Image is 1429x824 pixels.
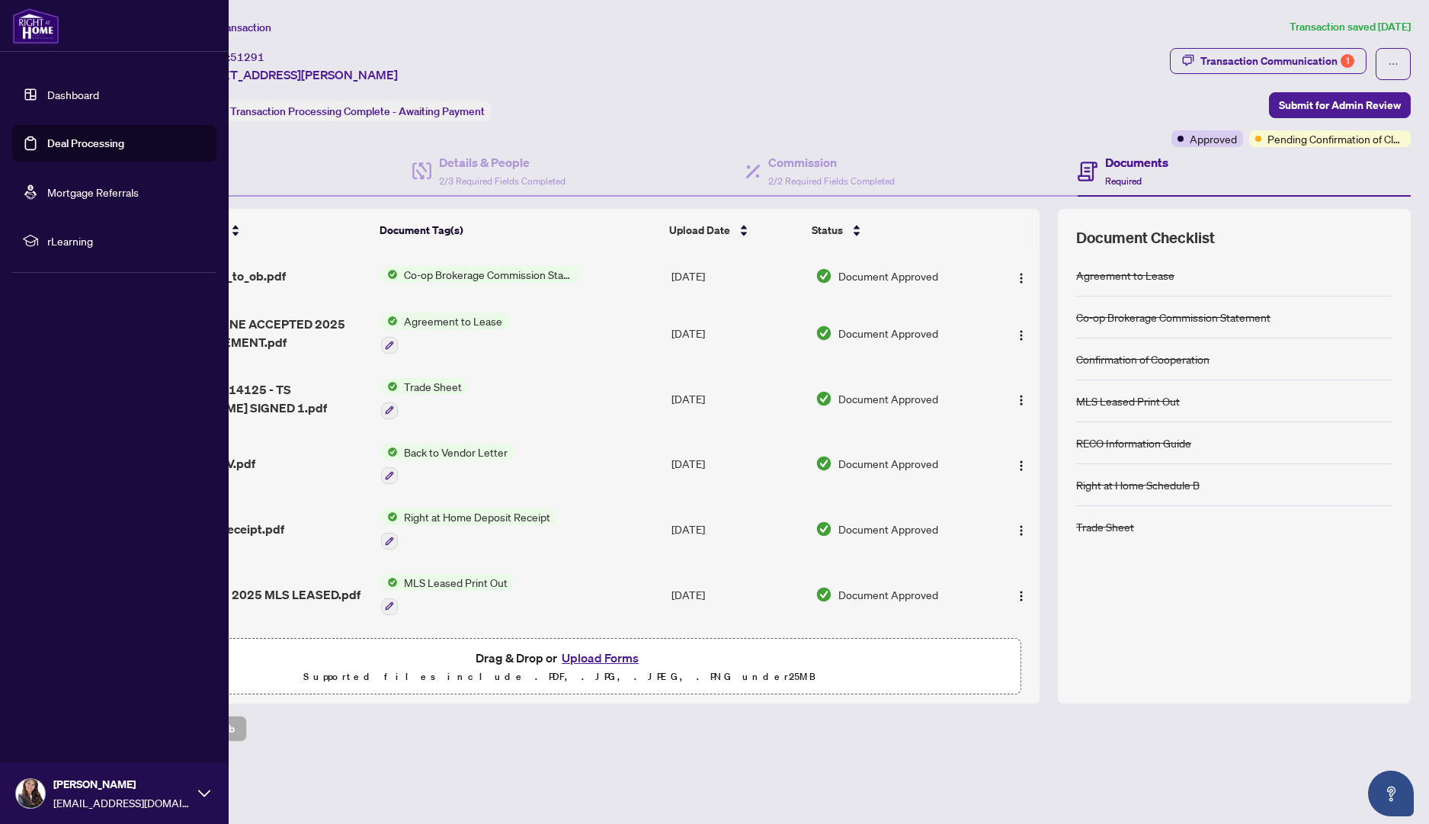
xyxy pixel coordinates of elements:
[838,390,938,407] span: Document Approved
[398,574,514,591] span: MLS Leased Print Out
[815,586,832,603] img: Document Status
[47,136,124,150] a: Deal Processing
[1368,771,1414,816] button: Open asap
[768,153,895,172] h4: Commission
[1076,309,1270,325] div: Co-op Brokerage Commission Statement
[1076,351,1210,367] div: Confirmation of Cooperation
[665,562,809,627] td: [DATE]
[398,378,468,395] span: Trade Sheet
[373,209,663,252] th: Document Tag(s)
[1076,434,1191,451] div: RECO Information Guide
[1105,153,1168,172] h4: Documents
[1009,517,1033,541] button: Logo
[806,209,985,252] th: Status
[149,380,369,417] span: 3 ANDEAN 2514125 - TS [PERSON_NAME] SIGNED 1.pdf
[189,66,398,84] span: [STREET_ADDRESS][PERSON_NAME]
[398,508,556,525] span: Right at Home Deposit Receipt
[1290,18,1411,36] article: Transaction saved [DATE]
[1015,329,1027,341] img: Logo
[1015,394,1027,406] img: Logo
[1279,93,1401,117] span: Submit for Admin Review
[381,378,398,395] img: Status Icon
[1076,267,1174,284] div: Agreement to Lease
[1190,130,1237,147] span: Approved
[665,496,809,562] td: [DATE]
[1015,272,1027,284] img: Logo
[665,252,809,300] td: [DATE]
[12,8,59,44] img: logo
[1009,264,1033,288] button: Logo
[1009,321,1033,345] button: Logo
[1269,92,1411,118] button: Submit for Admin Review
[838,521,938,537] span: Document Approved
[381,508,556,550] button: Status IconRight at Home Deposit Receipt
[812,222,843,239] span: Status
[663,209,806,252] th: Upload Date
[381,266,578,283] button: Status IconCo-op Brokerage Commission Statement
[47,232,206,249] span: rLearning
[1009,582,1033,607] button: Logo
[189,101,491,121] div: Status:
[1009,451,1033,476] button: Logo
[1009,386,1033,411] button: Logo
[381,266,398,283] img: Status Icon
[669,222,730,239] span: Upload Date
[476,648,643,668] span: Drag & Drop or
[381,313,398,329] img: Status Icon
[1076,518,1134,535] div: Trade Sheet
[230,50,264,64] span: 51291
[838,455,938,472] span: Document Approved
[107,668,1011,686] p: Supported files include .PDF, .JPG, .JPEG, .PNG under 25 MB
[190,21,271,34] span: View Transaction
[398,444,514,460] span: Back to Vendor Letter
[1076,393,1180,409] div: MLS Leased Print Out
[768,175,895,187] span: 2/2 Required Fields Completed
[439,153,566,172] h4: Details & People
[143,209,374,252] th: (11) File Name
[838,325,938,341] span: Document Approved
[398,313,508,329] span: Agreement to Lease
[381,574,398,591] img: Status Icon
[1388,59,1399,69] span: ellipsis
[1105,175,1142,187] span: Required
[149,315,369,351] span: 3 ANDEAN LANE ACCEPTED 2025 LEASE AGREEMENT.pdf
[665,627,809,676] td: [DATE]
[381,313,508,354] button: Status IconAgreement to Lease
[665,300,809,366] td: [DATE]
[1267,130,1405,147] span: Pending Confirmation of Closing
[1076,476,1200,493] div: Right at Home Schedule B
[1341,54,1354,68] div: 1
[381,508,398,525] img: Status Icon
[16,779,45,808] img: Profile Icon
[1200,49,1354,73] div: Transaction Communication
[815,521,832,537] img: Document Status
[439,175,566,187] span: 2/3 Required Fields Completed
[815,268,832,284] img: Document Status
[53,794,191,811] span: [EMAIL_ADDRESS][DOMAIN_NAME]
[98,639,1020,695] span: Drag & Drop orUpload FormsSupported files include .PDF, .JPG, .JPEG, .PNG under25MB
[398,266,578,283] span: Co-op Brokerage Commission Statement
[665,366,809,431] td: [DATE]
[1170,48,1367,74] button: Transaction Communication1
[815,390,832,407] img: Document Status
[1015,460,1027,472] img: Logo
[149,585,360,604] span: 3 ANDEAN LN 2025 MLS LEASED.pdf
[381,378,468,419] button: Status IconTrade Sheet
[1076,227,1215,248] span: Document Checklist
[665,431,809,497] td: [DATE]
[838,586,938,603] span: Document Approved
[47,88,99,101] a: Dashboard
[1015,590,1027,602] img: Logo
[838,268,938,284] span: Document Approved
[381,444,514,485] button: Status IconBack to Vendor Letter
[230,104,485,118] span: Transaction Processing Complete - Awaiting Payment
[381,444,398,460] img: Status Icon
[53,776,191,793] span: [PERSON_NAME]
[557,648,643,668] button: Upload Forms
[815,455,832,472] img: Document Status
[47,185,139,199] a: Mortgage Referrals
[815,325,832,341] img: Document Status
[1015,524,1027,537] img: Logo
[381,574,514,615] button: Status IconMLS Leased Print Out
